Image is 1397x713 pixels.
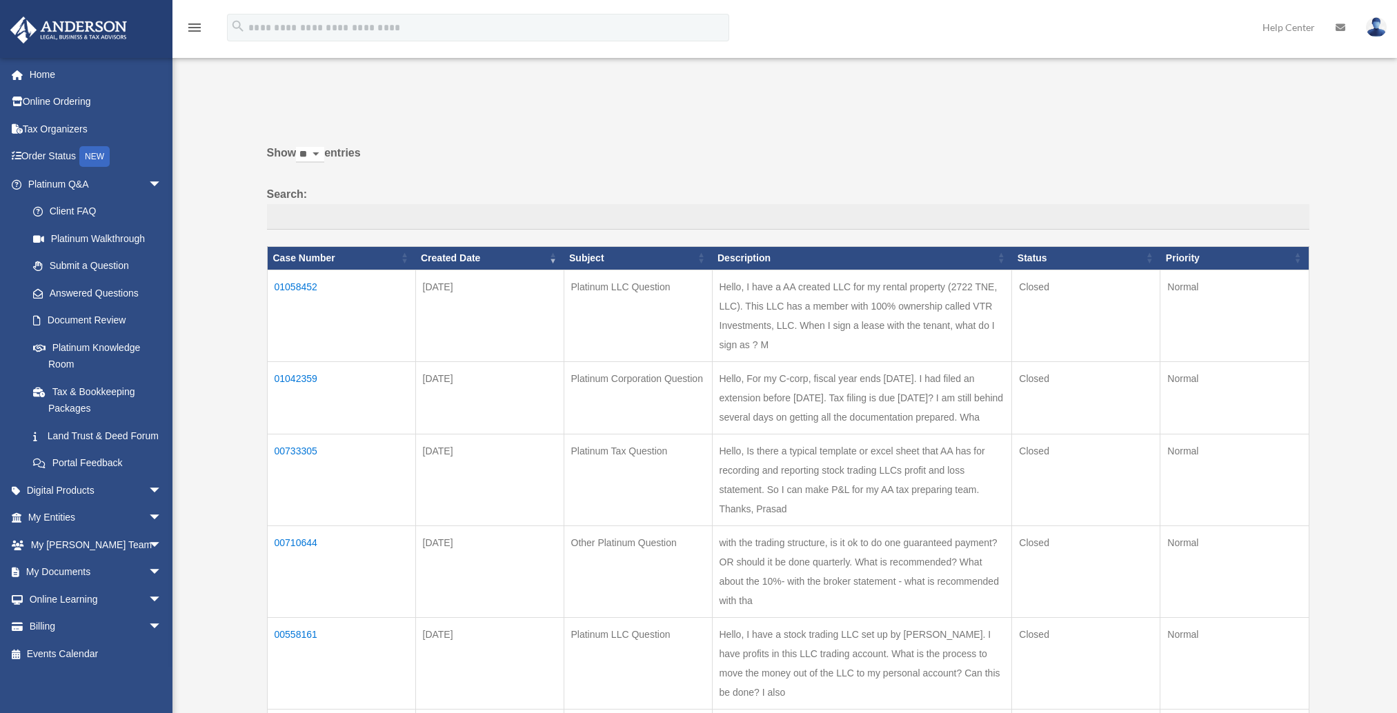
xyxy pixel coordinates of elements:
[564,361,712,434] td: Platinum Corporation Question
[1012,525,1160,617] td: Closed
[712,617,1012,709] td: Hello, I have a stock trading LLC set up by [PERSON_NAME]. I have profits in this LLC trading acc...
[19,225,176,252] a: Platinum Walkthrough
[415,247,564,270] th: Created Date: activate to sort column ascending
[19,450,176,477] a: Portal Feedback
[712,361,1012,434] td: Hello, For my C-corp, fiscal year ends [DATE]. I had filed an extension before [DATE]. Tax filing...
[10,585,183,613] a: Online Learningarrow_drop_down
[296,147,324,163] select: Showentries
[148,170,176,199] span: arrow_drop_down
[267,361,415,434] td: 01042359
[1160,525,1309,617] td: Normal
[148,476,176,505] span: arrow_drop_down
[564,247,712,270] th: Subject: activate to sort column ascending
[19,252,176,280] a: Submit a Question
[10,559,183,586] a: My Documentsarrow_drop_down
[19,378,176,422] a: Tax & Bookkeeping Packages
[230,19,246,34] i: search
[148,531,176,559] span: arrow_drop_down
[712,270,1012,361] td: Hello, I have a AA created LLC for my rental property (2722 TNE, LLC). This LLC has a member with...
[10,88,183,116] a: Online Ordering
[267,204,1309,230] input: Search:
[1012,270,1160,361] td: Closed
[148,613,176,641] span: arrow_drop_down
[415,361,564,434] td: [DATE]
[1012,617,1160,709] td: Closed
[1012,434,1160,525] td: Closed
[267,434,415,525] td: 00733305
[267,617,415,709] td: 00558161
[10,143,183,171] a: Order StatusNEW
[267,247,415,270] th: Case Number: activate to sort column ascending
[10,61,183,88] a: Home
[1160,434,1309,525] td: Normal
[564,525,712,617] td: Other Platinum Question
[712,247,1012,270] th: Description: activate to sort column ascending
[10,640,183,667] a: Events Calendar
[415,270,564,361] td: [DATE]
[186,24,203,36] a: menu
[19,307,176,334] a: Document Review
[10,476,183,504] a: Digital Productsarrow_drop_down
[79,146,110,167] div: NEW
[148,559,176,587] span: arrow_drop_down
[1160,270,1309,361] td: Normal
[712,434,1012,525] td: Hello, Is there a typical template or excel sheet that AA has for recording and reporting stock t...
[564,617,712,709] td: Platinum LLC Question
[6,17,131,43] img: Anderson Advisors Platinum Portal
[267,143,1309,177] label: Show entries
[415,434,564,525] td: [DATE]
[415,617,564,709] td: [DATE]
[564,270,712,361] td: Platinum LLC Question
[415,525,564,617] td: [DATE]
[148,504,176,532] span: arrow_drop_down
[19,279,169,307] a: Answered Questions
[1366,17,1387,37] img: User Pic
[19,334,176,378] a: Platinum Knowledge Room
[712,525,1012,617] td: with the trading structure, is it ok to do one guaranteed payment? OR should it be done quarterly...
[10,115,183,143] a: Tax Organizers
[564,434,712,525] td: Platinum Tax Question
[1160,247,1309,270] th: Priority: activate to sort column ascending
[148,585,176,614] span: arrow_drop_down
[1160,617,1309,709] td: Normal
[10,170,176,198] a: Platinum Q&Aarrow_drop_down
[267,525,415,617] td: 00710644
[267,185,1309,230] label: Search:
[1012,247,1160,270] th: Status: activate to sort column ascending
[1012,361,1160,434] td: Closed
[186,19,203,36] i: menu
[10,613,183,641] a: Billingarrow_drop_down
[19,198,176,225] a: Client FAQ
[1160,361,1309,434] td: Normal
[19,422,176,450] a: Land Trust & Deed Forum
[267,270,415,361] td: 01058452
[10,531,183,559] a: My [PERSON_NAME] Teamarrow_drop_down
[10,504,183,532] a: My Entitiesarrow_drop_down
